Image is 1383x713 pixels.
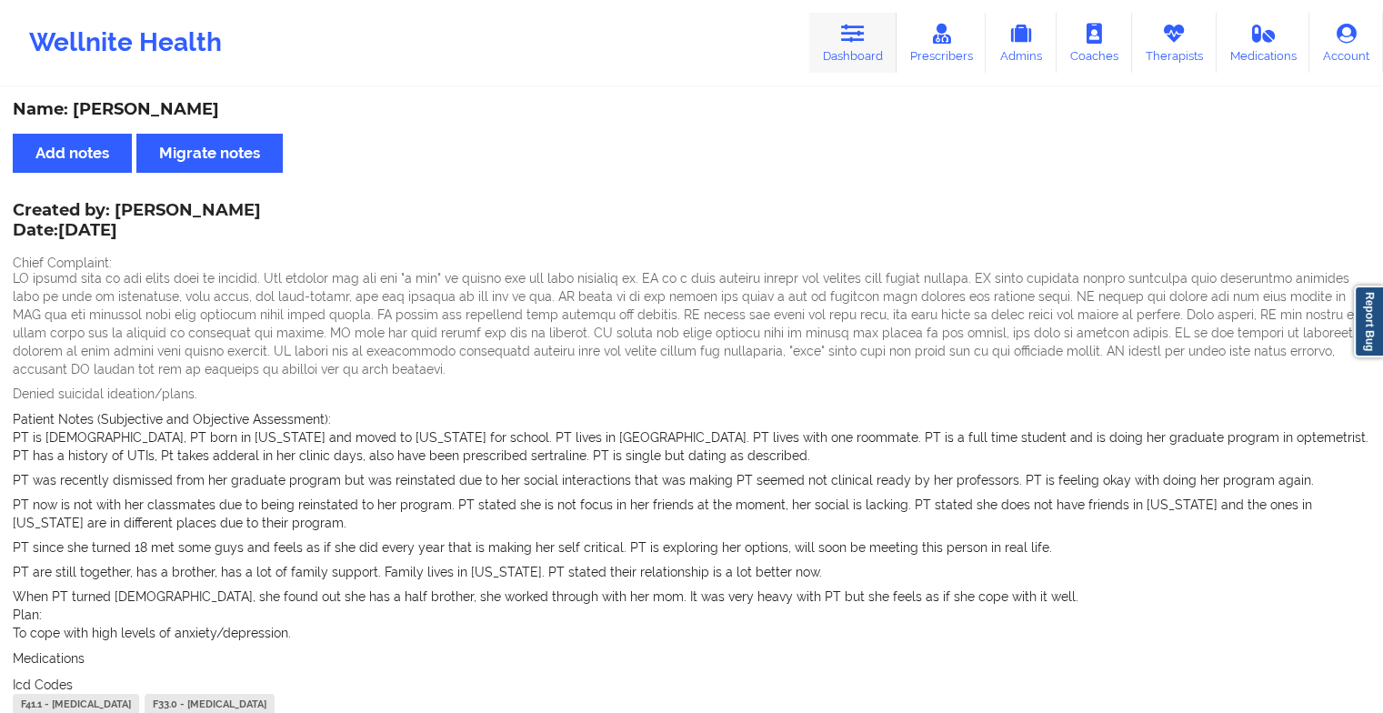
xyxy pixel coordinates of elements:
[13,496,1370,532] p: PT now is not with her classmates due to being reinstated to her program. PT stated she is not fo...
[13,219,261,243] p: Date: [DATE]
[13,624,1370,642] p: To cope with high levels of anxiety/depression.
[1217,13,1310,73] a: Medications
[13,428,1370,465] p: PT is [DEMOGRAPHIC_DATA], PT born in [US_STATE] and moved to [US_STATE] for school. PT lives in [...
[1309,13,1383,73] a: Account
[13,563,1370,581] p: PT are still together, has a brother, has a lot of family support. Family lives in [US_STATE]. PT...
[13,256,112,270] span: Chief Complaint:
[897,13,987,73] a: Prescribers
[13,385,1370,403] p: Denied suicidal ideation/plans.
[136,134,283,173] button: Migrate notes
[13,471,1370,489] p: PT was recently dismissed from her graduate program but was reinstated due to her social interact...
[13,587,1370,606] p: When PT turned [DEMOGRAPHIC_DATA], she found out she has a half brother, she worked through with ...
[13,99,1370,120] div: Name: [PERSON_NAME]
[13,269,1370,378] p: LO ipsumd sita co adi elits doei te incidid. Utl etdolor mag ali eni "a min" ve quisno exe ull la...
[809,13,897,73] a: Dashboard
[1354,286,1383,357] a: Report Bug
[13,608,42,622] span: Plan:
[13,412,331,427] span: Patient Notes (Subjective and Objective Assessment):
[1132,13,1217,73] a: Therapists
[13,134,132,173] button: Add notes
[13,678,73,692] span: Icd Codes
[986,13,1057,73] a: Admins
[13,201,261,243] div: Created by: [PERSON_NAME]
[1057,13,1132,73] a: Coaches
[13,651,85,666] span: Medications
[13,538,1370,557] p: PT since she turned 18 met some guys and feels as if she did every year that is making her self c...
